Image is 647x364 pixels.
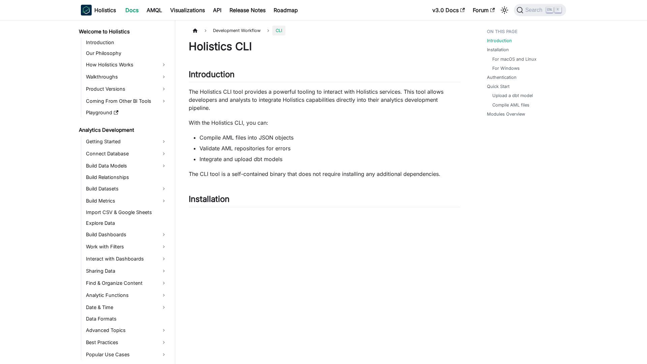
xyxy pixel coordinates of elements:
a: Product Versions [84,84,169,94]
kbd: K [555,7,561,13]
h2: Introduction [189,69,460,82]
nav: Breadcrumbs [189,26,460,35]
li: Integrate and upload dbt models [199,155,460,163]
a: Find & Organize Content [84,278,169,289]
a: Data Formats [84,314,169,324]
a: Explore Data [84,218,169,228]
a: Getting Started [84,136,169,147]
a: Coming From Other BI Tools [84,96,169,107]
a: Home page [189,26,202,35]
a: Build Datasets [84,183,169,194]
p: The Holistics CLI tool provides a powerful tooling to interact with Holistics services. This tool... [189,88,460,112]
a: Import CSV & Google Sheets [84,208,169,217]
a: Popular Use Cases [84,349,169,360]
a: AMQL [143,5,166,16]
a: Compile AML files [492,102,529,108]
button: Switch between dark and light mode (currently light mode) [499,5,510,16]
a: Build Data Models [84,160,169,171]
a: Interact with Dashboards [84,253,169,264]
a: Authentication [487,74,517,81]
b: Holistics [94,6,116,14]
a: For macOS and Linux [492,56,536,62]
h1: Holistics CLI [189,40,460,53]
a: v3.0 Docs [428,5,469,16]
a: Sharing Data [84,266,169,276]
a: For Windows [492,65,520,71]
a: HolisticsHolistics [81,5,116,16]
a: Introduction [84,38,169,47]
nav: Docs sidebar [74,20,175,364]
a: Best Practices [84,337,169,348]
a: Upload a dbt model [492,92,533,99]
img: Holistics [81,5,92,16]
a: API [209,5,225,16]
a: Quick Start [487,83,510,90]
a: Docs [121,5,143,16]
a: Forum [469,5,499,16]
a: Work with Filters [84,241,169,252]
a: Build Relationships [84,173,169,182]
span: CLI [272,26,285,35]
a: Date & Time [84,302,169,313]
span: Search [523,7,547,13]
a: Build Metrics [84,195,169,206]
p: The CLI tool is a self-contained binary that does not require installing any additional dependenc... [189,170,460,178]
a: Roadmap [270,5,302,16]
button: Search (Ctrl+K) [514,4,566,16]
a: How Holistics Works [84,59,169,70]
a: Our Philosophy [84,49,169,58]
h2: Installation [189,194,460,207]
a: Modules Overview [487,111,525,117]
a: Connect Database [84,148,169,159]
a: Welcome to Holistics [77,27,169,36]
a: Build Dashboards [84,229,169,240]
a: Walkthroughs [84,71,169,82]
p: With the Holistics CLI, you can: [189,119,460,127]
a: Advanced Topics [84,325,169,336]
a: Playground [84,108,169,117]
li: Validate AML repositories for errors [199,144,460,152]
a: Visualizations [166,5,209,16]
span: Development Workflow [210,26,264,35]
a: Release Notes [225,5,270,16]
a: Analytics Development [77,125,169,135]
li: Compile AML files into JSON objects [199,133,460,142]
a: Installation [487,47,509,53]
a: Analytic Functions [84,290,169,301]
a: Introduction [487,37,512,44]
